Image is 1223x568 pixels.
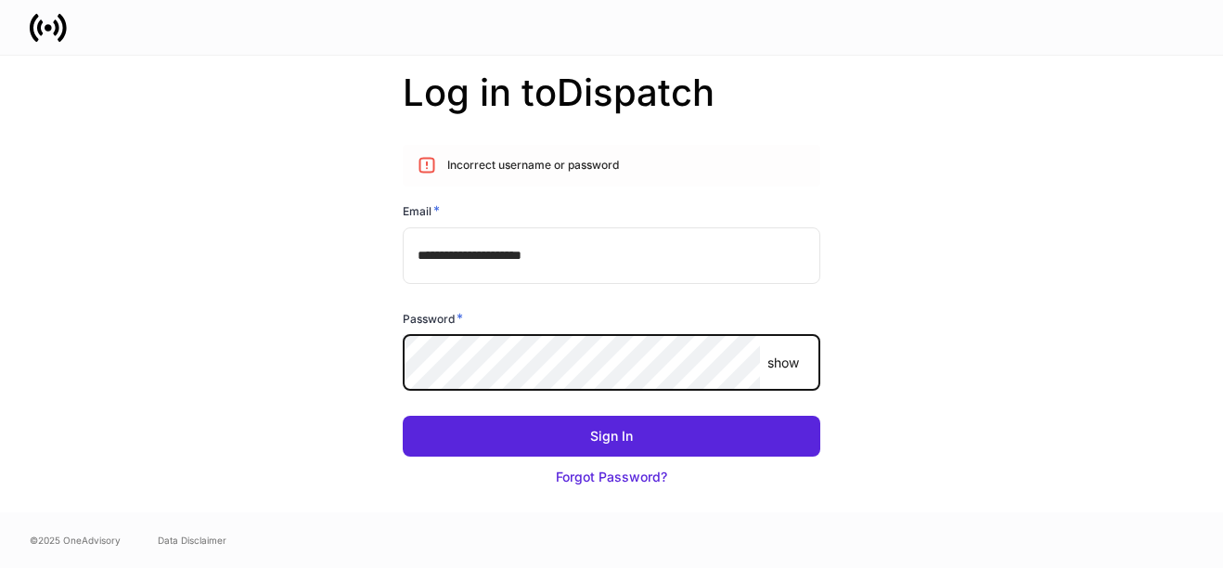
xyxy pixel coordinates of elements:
p: show [767,354,799,372]
h2: Log in to Dispatch [403,71,820,145]
div: Forgot Password? [556,468,667,486]
a: Data Disclaimer [158,533,226,548]
button: Forgot Password? [403,457,820,497]
div: Incorrect username or password [447,150,619,181]
div: Sign In [590,427,633,445]
h6: Email [403,201,440,220]
h6: Password [403,309,463,328]
span: © 2025 OneAdvisory [30,533,121,548]
button: Sign In [403,416,820,457]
